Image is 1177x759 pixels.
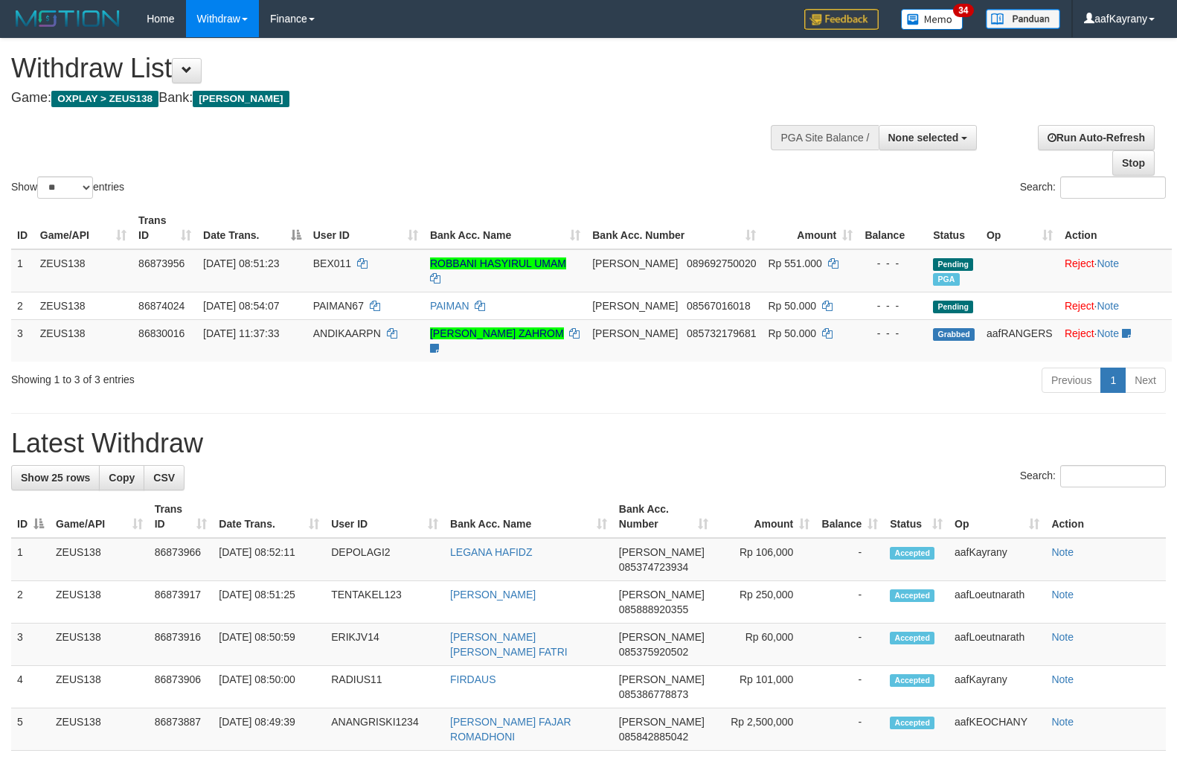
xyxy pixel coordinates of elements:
[771,125,878,150] div: PGA Site Balance /
[619,603,688,615] span: Copy 085888920355 to clipboard
[34,319,132,362] td: ZEUS138
[1065,300,1094,312] a: Reject
[865,298,921,313] div: - - -
[11,496,50,538] th: ID: activate to sort column descending
[933,258,973,271] span: Pending
[34,207,132,249] th: Game/API: activate to sort column ascending
[933,301,973,313] span: Pending
[325,624,444,666] td: ERIKJV14
[50,708,149,751] td: ZEUS138
[11,207,34,249] th: ID
[430,257,566,269] a: ROBBANI HASYIRUL UMAM
[11,249,34,292] td: 1
[1051,673,1074,685] a: Note
[1059,249,1172,292] td: ·
[450,589,536,601] a: [PERSON_NAME]
[1042,368,1101,393] a: Previous
[586,207,762,249] th: Bank Acc. Number: activate to sort column ascending
[37,176,93,199] select: Showentries
[203,327,279,339] span: [DATE] 11:37:33
[1097,257,1119,269] a: Note
[138,257,185,269] span: 86873956
[815,666,884,708] td: -
[592,300,678,312] span: [PERSON_NAME]
[424,207,586,249] th: Bank Acc. Name: activate to sort column ascending
[213,708,325,751] td: [DATE] 08:49:39
[153,472,175,484] span: CSV
[1051,589,1074,601] a: Note
[933,328,975,341] span: Grabbed
[768,327,816,339] span: Rp 50.000
[592,327,678,339] span: [PERSON_NAME]
[109,472,135,484] span: Copy
[138,327,185,339] span: 86830016
[619,673,705,685] span: [PERSON_NAME]
[149,581,214,624] td: 86873917
[714,538,816,581] td: Rp 106,000
[986,9,1060,29] img: panduan.png
[11,538,50,581] td: 1
[50,624,149,666] td: ZEUS138
[197,207,307,249] th: Date Trans.: activate to sort column descending
[1097,300,1119,312] a: Note
[144,465,185,490] a: CSV
[953,4,973,17] span: 34
[11,465,100,490] a: Show 25 rows
[687,327,756,339] span: Copy 085732179681 to clipboard
[138,300,185,312] span: 86874024
[203,257,279,269] span: [DATE] 08:51:23
[687,257,756,269] span: Copy 089692750020 to clipboard
[11,624,50,666] td: 3
[1059,292,1172,319] td: ·
[1020,465,1166,487] label: Search:
[1059,207,1172,249] th: Action
[890,547,934,560] span: Accepted
[11,176,124,199] label: Show entries
[619,688,688,700] span: Copy 085386778873 to clipboard
[890,717,934,729] span: Accepted
[213,496,325,538] th: Date Trans.: activate to sort column ascending
[815,624,884,666] td: -
[890,632,934,644] span: Accepted
[1065,327,1094,339] a: Reject
[1051,546,1074,558] a: Note
[865,256,921,271] div: - - -
[613,496,714,538] th: Bank Acc. Number: activate to sort column ascending
[132,207,197,249] th: Trans ID: activate to sort column ascending
[981,319,1059,362] td: aafRANGERS
[815,708,884,751] td: -
[11,429,1166,458] h1: Latest Withdraw
[11,366,479,387] div: Showing 1 to 3 of 3 entries
[430,327,564,339] a: [PERSON_NAME] ZAHROM
[619,731,688,743] span: Copy 085842885042 to clipboard
[1065,257,1094,269] a: Reject
[149,624,214,666] td: 86873916
[444,496,613,538] th: Bank Acc. Name: activate to sort column ascending
[949,624,1045,666] td: aafLoeutnarath
[325,708,444,751] td: ANANGRISKI1234
[890,589,934,602] span: Accepted
[313,300,364,312] span: PAIMAN67
[149,538,214,581] td: 86873966
[313,327,381,339] span: ANDIKAARPN
[762,207,859,249] th: Amount: activate to sort column ascending
[11,708,50,751] td: 5
[325,666,444,708] td: RADIUS11
[11,666,50,708] td: 4
[859,207,927,249] th: Balance
[949,496,1045,538] th: Op: activate to sort column ascending
[34,249,132,292] td: ZEUS138
[11,54,770,83] h1: Withdraw List
[34,292,132,319] td: ZEUS138
[213,666,325,708] td: [DATE] 08:50:00
[714,496,816,538] th: Amount: activate to sort column ascending
[50,666,149,708] td: ZEUS138
[884,496,949,538] th: Status: activate to sort column ascending
[1051,631,1074,643] a: Note
[50,496,149,538] th: Game/API: activate to sort column ascending
[213,581,325,624] td: [DATE] 08:51:25
[21,472,90,484] span: Show 25 rows
[865,326,921,341] div: - - -
[714,581,816,624] td: Rp 250,000
[1045,496,1166,538] th: Action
